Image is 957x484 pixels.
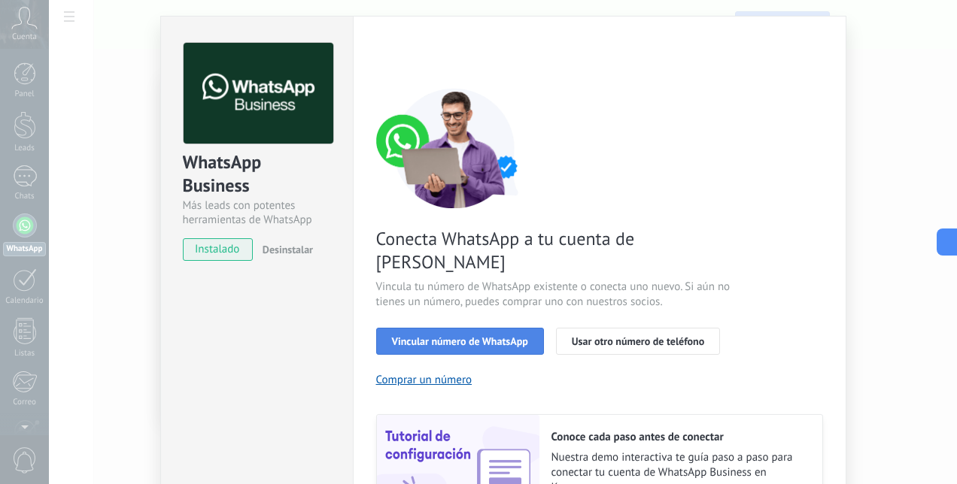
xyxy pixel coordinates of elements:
span: Vincula tu número de WhatsApp existente o conecta uno nuevo. Si aún no tienes un número, puedes c... [376,280,734,310]
span: Conecta WhatsApp a tu cuenta de [PERSON_NAME] [376,227,734,274]
img: logo_main.png [184,43,333,144]
h2: Conoce cada paso antes de conectar [551,430,807,444]
span: Usar otro número de teléfono [572,336,704,346]
button: Usar otro número de teléfono [556,328,720,355]
button: Desinstalar [257,238,313,261]
div: Más leads con potentes herramientas de WhatsApp [183,198,331,227]
button: Comprar un número [376,373,472,387]
span: instalado [184,238,252,261]
div: WhatsApp Business [183,150,331,198]
button: Vincular número de WhatsApp [376,328,544,355]
span: Vincular número de WhatsApp [392,336,528,346]
span: Desinstalar [263,243,313,256]
img: connect number [376,88,534,208]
